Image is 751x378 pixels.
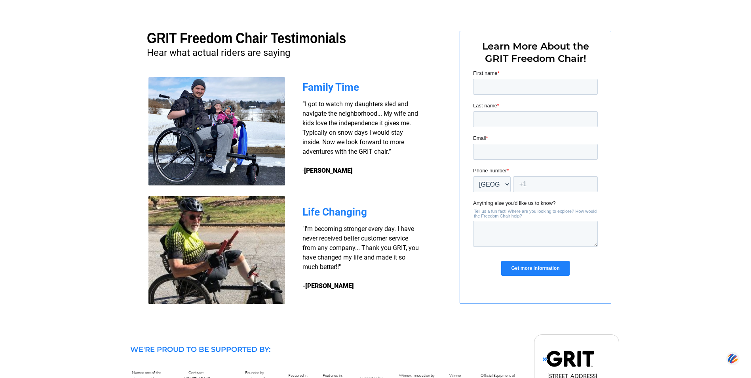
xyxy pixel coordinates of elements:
[323,373,342,378] span: Featured in:
[302,81,359,93] span: Family Time
[302,206,367,218] span: Life Changing
[147,47,290,58] span: Hear what actual riders are saying
[473,69,598,283] iframe: Form 0
[288,373,308,378] span: Featured in:
[302,225,419,271] span: "I'm becoming stronger every day. I have never received better customer service from any company....
[302,282,354,290] strong: -[PERSON_NAME]
[449,373,462,378] span: Winner
[302,100,418,174] span: “I got to watch my daughters sled and navigate the neighborhood... My wife and kids love the inde...
[147,30,346,46] span: GRIT Freedom Chair Testimonials
[726,351,740,366] img: svg+xml;base64,PHN2ZyB3aWR0aD0iNDQiIGhlaWdodD0iNDQiIHZpZXdCb3g9IjAgMCA0NCA0NCIgZmlsbD0ibm9uZSIgeG...
[130,345,270,354] span: WE'RE PROUD TO BE SUPPORTED BY:
[482,40,589,64] span: Learn More About the GRIT Freedom Chair!
[304,167,353,174] strong: [PERSON_NAME]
